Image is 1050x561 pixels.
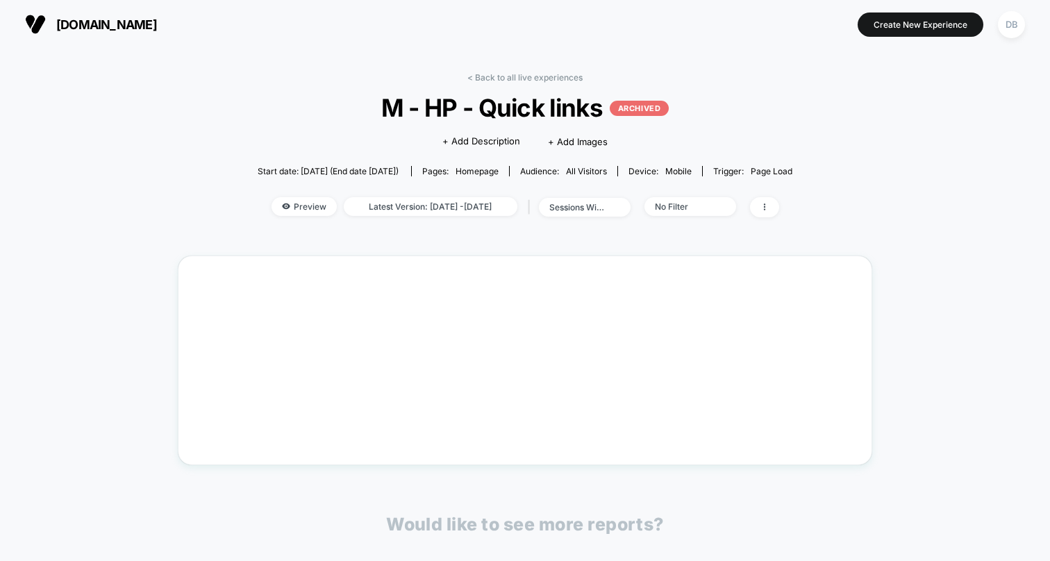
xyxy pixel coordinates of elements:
button: Create New Experience [858,12,983,37]
span: M - HP - Quick links [285,93,766,122]
span: + Add Images [548,136,608,147]
div: No Filter [655,201,710,212]
p: Would like to see more reports? [386,514,664,535]
span: | [524,197,539,217]
img: Visually logo [25,14,46,35]
span: All Visitors [566,166,607,176]
button: DB [994,10,1029,39]
p: ARCHIVED [610,101,669,116]
button: [DOMAIN_NAME] [21,13,161,35]
span: Start date: [DATE] (End date [DATE]) [258,166,399,176]
span: homepage [456,166,499,176]
div: Trigger: [713,166,792,176]
div: Audience: [520,166,607,176]
span: + Add Description [442,135,520,149]
span: Device: [617,166,702,176]
div: DB [998,11,1025,38]
span: Latest Version: [DATE] - [DATE] [344,197,517,216]
span: [DOMAIN_NAME] [56,17,157,32]
a: < Back to all live experiences [467,72,583,83]
div: sessions with impression [549,202,605,212]
span: Preview [272,197,337,216]
div: Pages: [422,166,499,176]
span: mobile [665,166,692,176]
span: Page Load [751,166,792,176]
